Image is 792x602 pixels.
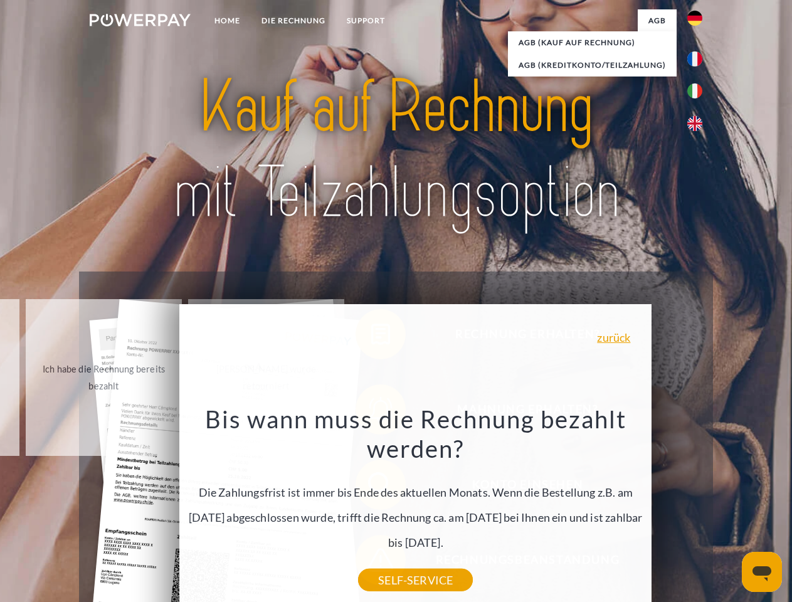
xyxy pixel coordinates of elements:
[251,9,336,32] a: DIE RECHNUNG
[687,51,702,66] img: fr
[687,11,702,26] img: de
[638,9,677,32] a: agb
[336,9,396,32] a: SUPPORT
[508,31,677,54] a: AGB (Kauf auf Rechnung)
[742,552,782,592] iframe: Schaltfläche zum Öffnen des Messaging-Fensters
[687,116,702,131] img: en
[187,404,645,580] div: Die Zahlungsfrist ist immer bis Ende des aktuellen Monats. Wenn die Bestellung z.B. am [DATE] abg...
[358,569,473,591] a: SELF-SERVICE
[90,14,191,26] img: logo-powerpay-white.svg
[687,83,702,98] img: it
[204,9,251,32] a: Home
[187,404,645,464] h3: Bis wann muss die Rechnung bezahlt werden?
[120,60,672,240] img: title-powerpay_de.svg
[597,332,630,343] a: zurück
[33,361,174,394] div: Ich habe die Rechnung bereits bezahlt
[508,54,677,77] a: AGB (Kreditkonto/Teilzahlung)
